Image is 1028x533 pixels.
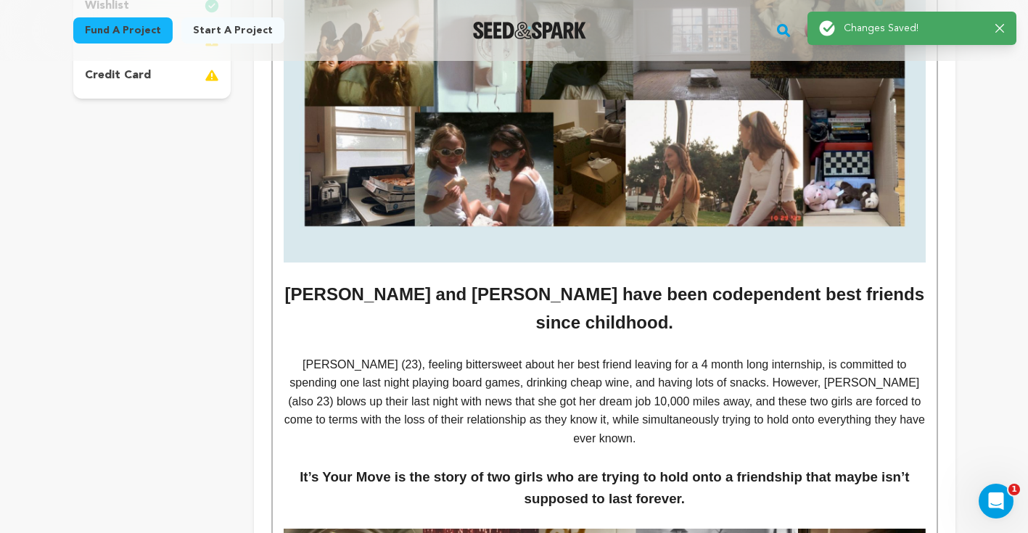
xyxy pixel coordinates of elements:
strong: [PERSON_NAME] and [PERSON_NAME] have been codependent best friends since childhood. [285,284,929,331]
iframe: Intercom live chat [979,484,1013,518]
p: Changes Saved! [844,21,984,36]
img: Seed&Spark Logo Dark Mode [473,22,587,39]
a: Fund a project [73,17,173,44]
img: warning-full.svg [205,67,219,84]
a: Seed&Spark Homepage [473,22,587,39]
span: 1 [1008,484,1020,495]
button: credit card [73,64,231,87]
a: Start a project [181,17,284,44]
p: credit card [85,67,151,84]
p: [PERSON_NAME] (23), feeling bittersweet about her best friend leaving for a 4 month long internsh... [284,355,925,448]
h3: It’s Your Move is the story of two girls who are trying to hold onto a friendship that maybe isn’... [284,466,925,510]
